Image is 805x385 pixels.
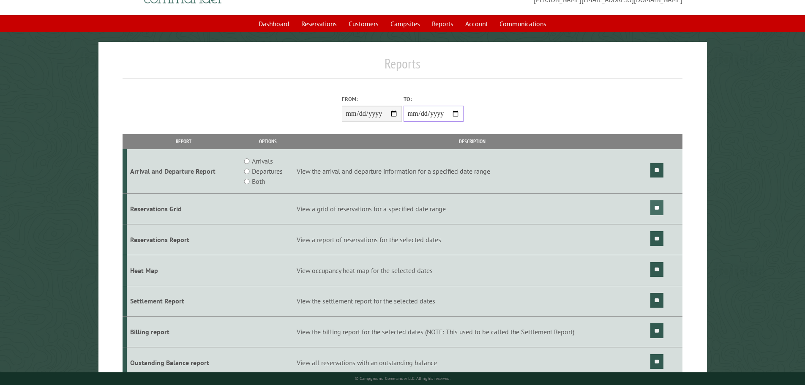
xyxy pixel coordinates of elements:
[404,95,464,103] label: To:
[254,16,295,32] a: Dashboard
[427,16,458,32] a: Reports
[460,16,493,32] a: Account
[295,149,649,194] td: View the arrival and departure information for a specified date range
[342,95,402,103] label: From:
[127,286,240,317] td: Settlement Report
[127,134,240,149] th: Report
[127,347,240,378] td: Oustanding Balance report
[123,55,683,79] h1: Reports
[295,255,649,286] td: View occupancy heat map for the selected dates
[252,156,273,166] label: Arrivals
[295,224,649,255] td: View a report of reservations for the selected dates
[295,194,649,224] td: View a grid of reservations for a specified date range
[344,16,384,32] a: Customers
[295,347,649,378] td: View all reservations with an outstanding balance
[295,134,649,149] th: Description
[127,255,240,286] td: Heat Map
[355,376,450,381] small: © Campground Commander LLC. All rights reserved.
[296,16,342,32] a: Reservations
[240,134,295,149] th: Options
[127,224,240,255] td: Reservations Report
[127,149,240,194] td: Arrival and Departure Report
[494,16,551,32] a: Communications
[127,194,240,224] td: Reservations Grid
[252,166,283,176] label: Departures
[127,317,240,347] td: Billing report
[252,176,265,186] label: Both
[295,286,649,317] td: View the settlement report for the selected dates
[295,317,649,347] td: View the billing report for the selected dates (NOTE: This used to be called the Settlement Report)
[385,16,425,32] a: Campsites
